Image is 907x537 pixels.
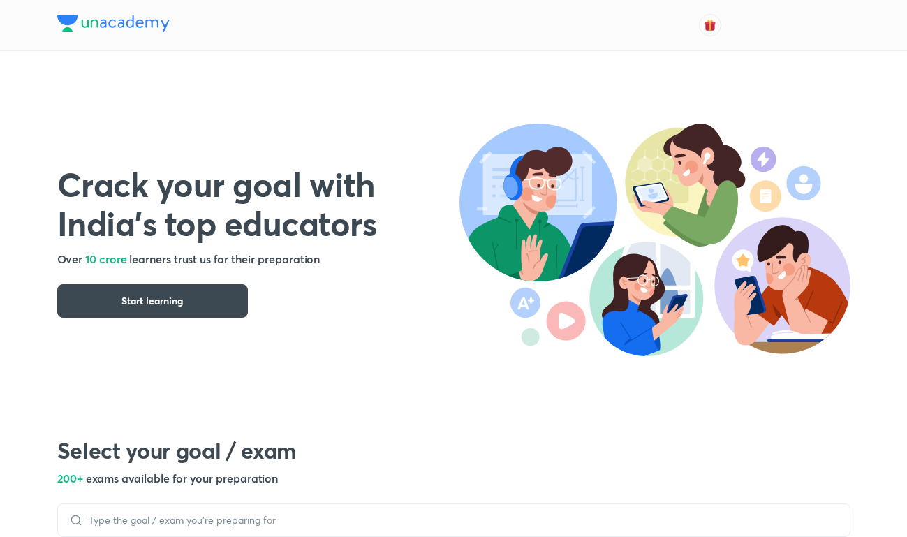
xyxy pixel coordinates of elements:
img: avatar [704,19,716,31]
a: Company Logo [57,15,170,36]
img: header [459,124,850,356]
button: avatar [699,14,721,36]
h1: Crack your goal with India’s top educators [57,164,459,242]
img: Company Logo [57,15,170,32]
button: Start learning [57,284,248,318]
span: exams available for your preparation [86,471,278,485]
h2: Select your goal / exam [57,436,850,464]
span: 10 crore [85,251,126,266]
input: Type the goal / exam you’re preparing for [83,515,839,526]
h5: 200+ [57,470,850,487]
span: Start learning [121,294,183,308]
h5: Over learners trust us for their preparation [57,251,459,267]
